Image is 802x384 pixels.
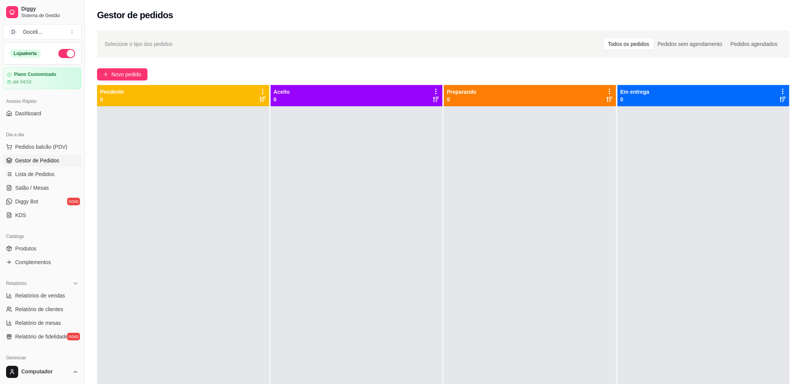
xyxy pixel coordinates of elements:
a: Complementos [3,256,81,268]
a: Salão / Mesas [3,182,81,194]
a: Relatório de clientes [3,303,81,315]
span: Lista de Pedidos [15,170,55,178]
span: Relatório de fidelidade [15,333,68,340]
button: Alterar Status [58,49,75,58]
span: Diggy [21,6,78,13]
a: Relatórios de vendas [3,290,81,302]
a: Diggy Botnovo [3,195,81,208]
h2: Gestor de pedidos [97,9,173,21]
span: Pedidos balcão (PDV) [15,143,67,151]
p: Aceito [274,88,290,96]
a: Plano Customizadoaté 04/10 [3,68,81,89]
span: plus [103,72,108,77]
a: Relatório de fidelidadenovo [3,330,81,343]
div: Pedidos agendados [726,39,782,49]
span: Selecione o tipo dos pedidos [105,40,172,48]
p: Em entrega [620,88,649,96]
button: Pedidos balcão (PDV) [3,141,81,153]
a: Gestor de Pedidos [3,154,81,167]
div: Doceli ... [23,28,42,36]
a: Dashboard [3,107,81,120]
span: Complementos [15,258,51,266]
span: Gestor de Pedidos [15,157,59,164]
span: D [9,28,17,36]
a: Produtos [3,242,81,255]
div: Catálogo [3,230,81,242]
article: Plano Customizado [14,72,56,77]
div: Dia a dia [3,129,81,141]
span: Salão / Mesas [15,184,49,192]
span: Computador [21,368,69,375]
a: KDS [3,209,81,221]
div: Todos os pedidos [604,39,653,49]
span: Dashboard [15,110,41,117]
span: Diggy Bot [15,198,38,205]
p: Pendente [100,88,124,96]
p: 0 [447,96,476,103]
p: 0 [274,96,290,103]
span: Relatório de mesas [15,319,61,327]
button: Computador [3,363,81,381]
span: Produtos [15,245,36,252]
div: Pedidos sem agendamento [653,39,726,49]
div: Loja aberta [9,49,41,58]
article: até 04/10 [13,79,31,85]
p: 0 [100,96,124,103]
div: Gerenciar [3,352,81,364]
span: Relatórios de vendas [15,292,65,299]
p: 0 [620,96,649,103]
button: Select a team [3,24,81,39]
span: Relatórios [6,280,27,286]
span: Sistema de Gestão [21,13,78,19]
p: Preparando [447,88,476,96]
span: Novo pedido [111,70,141,79]
span: Relatório de clientes [15,305,63,313]
a: Relatório de mesas [3,317,81,329]
span: KDS [15,211,26,219]
button: Novo pedido [97,68,147,80]
a: Lista de Pedidos [3,168,81,180]
a: DiggySistema de Gestão [3,3,81,21]
div: Acesso Rápido [3,95,81,107]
